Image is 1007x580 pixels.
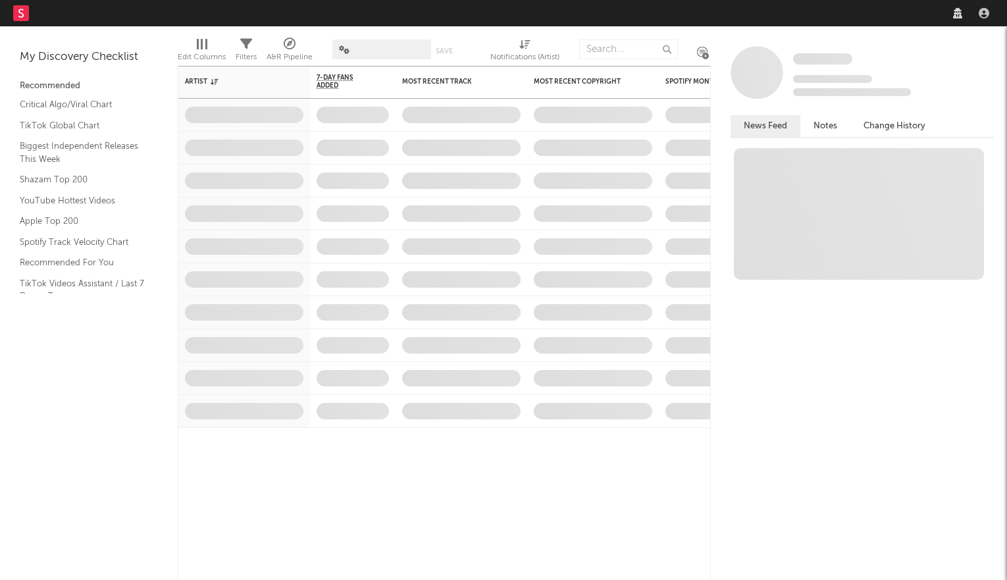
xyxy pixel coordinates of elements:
span: 0 fans last week [793,88,911,96]
button: Change History [850,115,939,137]
a: Shazam Top 200 [20,172,145,187]
div: Most Recent Copyright [534,78,633,86]
div: Notifications (Artist) [490,33,559,71]
a: Apple Top 200 [20,214,145,228]
div: A&R Pipeline [267,49,313,65]
a: TikTok Global Chart [20,119,145,133]
div: Artist [185,78,284,86]
input: Search... [579,40,678,59]
button: News Feed [731,115,800,137]
a: YouTube Hottest Videos [20,194,145,208]
span: Some Artist [793,53,852,65]
div: Most Recent Track [402,78,501,86]
a: Recommended For You [20,255,145,270]
div: My Discovery Checklist [20,49,158,65]
span: 7-Day Fans Added [317,74,369,90]
a: Biggest Independent Releases This Week [20,139,145,166]
div: Filters [236,33,257,71]
span: Tracking Since: [DATE] [793,75,872,83]
a: Critical Algo/Viral Chart [20,97,145,112]
a: Some Artist [793,53,852,66]
div: Edit Columns [178,33,226,71]
div: Spotify Monthly Listeners [665,78,764,86]
div: Edit Columns [178,49,226,65]
div: Recommended [20,78,158,94]
div: Notifications (Artist) [490,49,559,65]
button: Save [436,47,453,55]
div: Filters [236,49,257,65]
div: A&R Pipeline [267,33,313,71]
button: Notes [800,115,850,137]
a: TikTok Videos Assistant / Last 7 Days - Top [20,277,145,303]
a: Spotify Track Velocity Chart [20,235,145,250]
